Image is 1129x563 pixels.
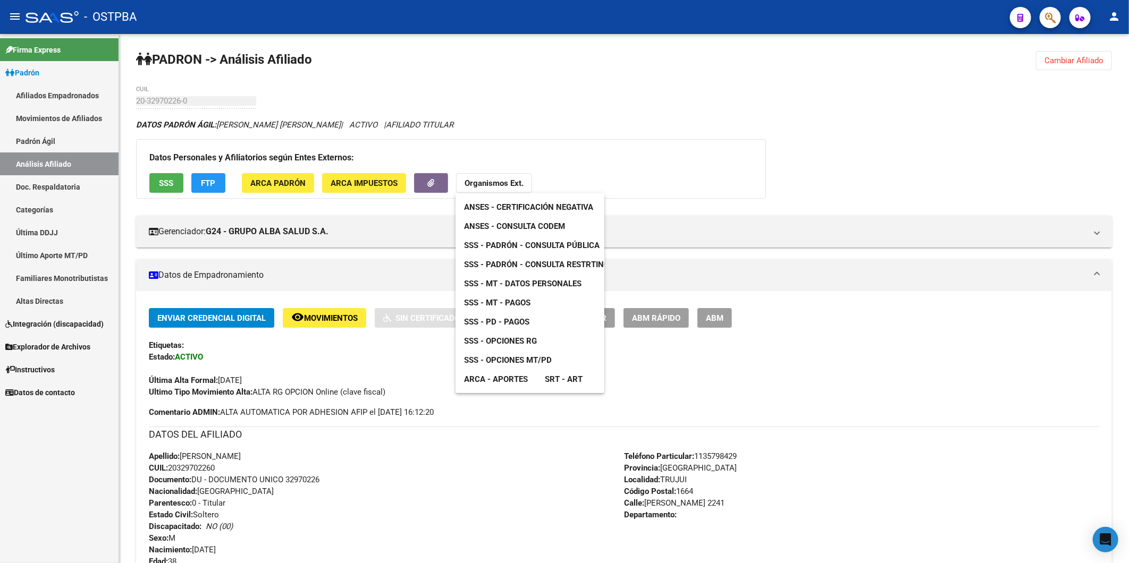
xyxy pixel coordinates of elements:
span: ANSES - Certificación Negativa [464,202,593,212]
a: SSS - MT - Pagos [456,293,539,312]
span: SSS - Opciones MT/PD [464,355,552,365]
a: SRT - ART [536,370,591,389]
a: ANSES - Certificación Negativa [456,198,602,217]
span: SSS - Padrón - Consulta Restrtingida [464,260,622,269]
span: ANSES - Consulta CODEM [464,221,565,231]
a: SSS - Opciones RG [456,331,545,351]
span: SRT - ART [545,374,583,384]
span: SSS - MT - Pagos [464,298,530,308]
span: ARCA - Aportes [464,374,528,384]
a: ARCA - Aportes [456,370,536,389]
span: SSS - MT - Datos Personales [464,279,582,288]
a: SSS - MT - Datos Personales [456,274,590,293]
div: Open Intercom Messenger [1093,527,1118,552]
a: SSS - Padrón - Consulta Pública [456,236,608,255]
span: SSS - Opciones RG [464,336,537,346]
span: SSS - Padrón - Consulta Pública [464,241,600,250]
a: ANSES - Consulta CODEM [456,217,574,236]
a: SSS - Padrón - Consulta Restrtingida [456,255,630,274]
span: SSS - PD - Pagos [464,317,529,327]
a: SSS - Opciones MT/PD [456,351,560,370]
a: SSS - PD - Pagos [456,312,538,331]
